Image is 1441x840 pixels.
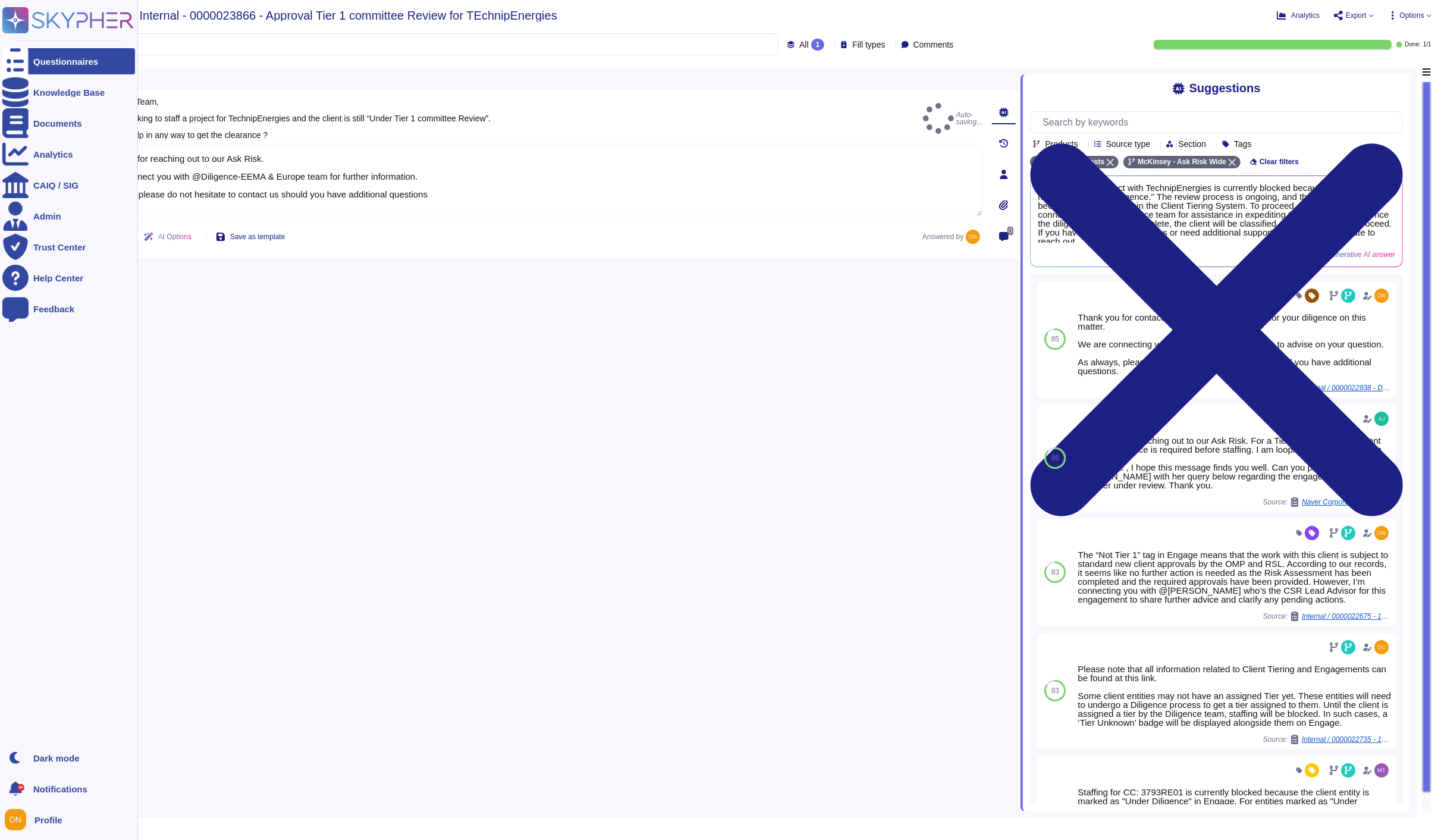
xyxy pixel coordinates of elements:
button: Analytics [1277,11,1320,20]
img: user [1374,412,1389,426]
div: Feedback [33,305,74,314]
a: Help Center [2,265,135,291]
span: Internal / 0000022735 - 1132LC01 [1302,736,1391,743]
span: 86 [1051,455,1059,462]
span: Save as template [230,233,285,240]
span: Dear Risk Team, We are looking to staff a project for TechnipEnergies and the client is still “Un... [98,97,491,140]
span: Auto-saving... [923,103,982,133]
span: Comments [913,40,954,49]
div: Please note that all information related to Client Tiering and Engagements can be found at this l... [1078,665,1391,727]
div: Dark mode [33,754,80,763]
span: Internal / 0000022675 - 1940GE01_Client organization in Engage not tier 1 [1302,613,1391,620]
span: 83 [1051,569,1059,576]
span: Done: [1405,42,1421,48]
span: Source: [1263,735,1391,744]
img: user [966,230,980,244]
button: Save as template [206,225,295,249]
span: Source: [1263,612,1391,621]
a: Knowledge Base [2,79,135,105]
span: All [799,40,809,49]
div: CAIQ / SIG [33,181,79,190]
input: Search by keywords [1037,112,1402,133]
div: 1 [811,39,825,51]
div: Admin [33,212,61,221]
span: Profile [34,816,62,825]
a: Trust Center [2,234,135,260]
img: user [1374,526,1389,540]
div: Documents [33,119,82,128]
button: user [2,807,34,833]
a: CAIQ / SIG [2,172,135,198]
div: Questionnaires [33,57,98,66]
span: Answered by [922,233,963,240]
span: Internal - 0000023866 - Approval Tier 1 committee Review for TEchnipEnergies [140,10,557,21]
span: Fill types [852,40,885,49]
a: Documents [2,110,135,136]
a: Feedback [2,296,135,322]
div: Help Center [33,274,83,283]
img: user [1374,763,1389,778]
span: Notifications [33,785,87,794]
span: 1 / 1 [1423,42,1431,48]
span: Export [1346,12,1367,19]
div: 9+ [17,784,24,791]
a: Admin [2,203,135,229]
span: 83 [1051,687,1059,694]
a: Questionnaires [2,48,135,74]
span: AI Options [158,233,191,240]
div: Trust Center [33,243,86,252]
img: user [5,809,26,830]
span: Options [1400,12,1424,19]
span: Analytics [1291,12,1320,19]
img: user [1374,640,1389,654]
input: Search by keywords [47,34,778,55]
div: Knowledge Base [33,88,105,97]
textarea: Thank you for reaching out to our Ask Risk. Let me connect you with @Diligence-EEMA & Europe team... [83,144,982,217]
img: user [1374,289,1389,303]
div: Analytics [33,150,73,159]
div: The “Not Tier 1” tag in Engage means that the work with this client is subject to standard new cl... [1078,550,1391,604]
a: Analytics [2,141,135,167]
span: 85 [1051,336,1059,343]
span: 0 [1007,227,1014,235]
